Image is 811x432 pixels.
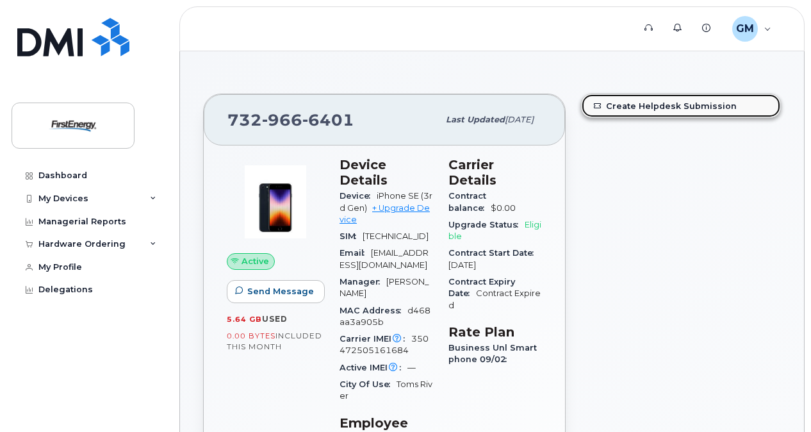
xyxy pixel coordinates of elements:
[340,306,430,327] span: d468aa3a905b
[448,191,491,212] span: Contract balance
[247,285,314,297] span: Send Message
[227,331,275,340] span: 0.00 Bytes
[448,220,525,229] span: Upgrade Status
[407,363,416,372] span: —
[340,191,377,201] span: Device
[582,94,780,117] a: Create Helpdesk Submission
[227,280,325,303] button: Send Message
[242,255,269,267] span: Active
[446,115,505,124] span: Last updated
[227,110,354,129] span: 732
[340,379,397,389] span: City Of Use
[340,203,430,224] a: + Upgrade Device
[448,260,476,270] span: [DATE]
[448,343,537,364] span: Business Unl Smartphone 09/02
[227,315,262,324] span: 5.64 GB
[363,231,429,241] span: [TECHNICAL_ID]
[340,248,371,258] span: Email
[755,376,801,422] iframe: Messenger Launcher
[448,157,542,188] h3: Carrier Details
[262,314,288,324] span: used
[340,157,433,188] h3: Device Details
[302,110,354,129] span: 6401
[340,248,429,269] span: [EMAIL_ADDRESS][DOMAIN_NAME]
[340,231,363,241] span: SIM
[340,306,407,315] span: MAC Address
[262,110,302,129] span: 966
[340,191,432,212] span: iPhone SE (3rd Gen)
[505,115,534,124] span: [DATE]
[340,363,407,372] span: Active IMEI
[448,324,542,340] h3: Rate Plan
[340,277,386,287] span: Manager
[448,288,541,310] span: Contract Expired
[448,248,540,258] span: Contract Start Date
[448,277,515,298] span: Contract Expiry Date
[491,203,516,213] span: $0.00
[340,334,411,344] span: Carrier IMEI
[237,163,314,240] img: image20231002-3703462-1angbar.jpeg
